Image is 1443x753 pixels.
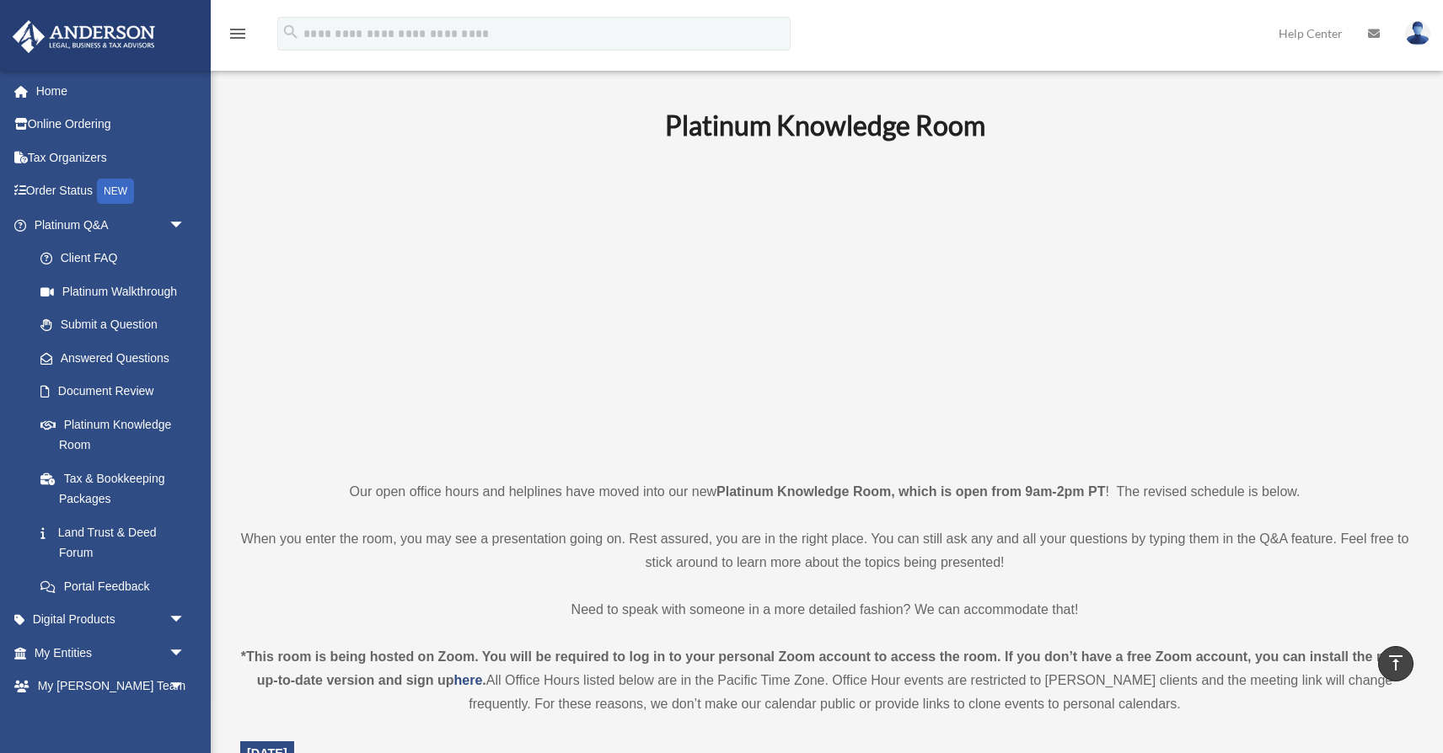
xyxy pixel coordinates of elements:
span: arrow_drop_down [169,636,202,670]
a: Portal Feedback [24,569,211,603]
p: Need to speak with someone in a more detailed fashion? We can accommodate that! [240,598,1409,622]
a: My [PERSON_NAME] Teamarrow_drop_down [12,670,211,703]
a: Submit a Question [24,308,211,342]
a: menu [228,29,248,44]
span: arrow_drop_down [169,208,202,243]
a: Digital Productsarrow_drop_down [12,603,211,637]
a: My Entitiesarrow_drop_down [12,636,211,670]
strong: Platinum Knowledge Room, which is open from 9am-2pm PT [716,484,1105,499]
img: User Pic [1405,21,1430,45]
a: Tax & Bookkeeping Packages [24,462,211,515]
a: Platinum Knowledge Room [24,408,202,462]
a: Land Trust & Deed Forum [24,515,211,569]
i: search [282,23,300,41]
strong: *This room is being hosted on Zoom. You will be required to log in to your personal Zoom account ... [241,649,1408,687]
a: Order StatusNEW [12,174,211,209]
a: Tax Organizers [12,141,211,174]
p: When you enter the room, you may see a presentation going on. Rest assured, you are in the right ... [240,527,1409,574]
div: NEW [97,179,134,204]
i: vertical_align_top [1386,653,1406,673]
a: Platinum Walkthrough [24,275,211,308]
a: Answered Questions [24,341,211,375]
i: menu [228,24,248,44]
div: All Office Hours listed below are in the Pacific Time Zone. Office Hour events are restricted to ... [240,645,1409,716]
iframe: 231110_Toby_KnowledgeRoom [572,164,1078,449]
a: Document Review [24,375,211,409]
img: Anderson Advisors Platinum Portal [8,20,160,53]
p: Our open office hours and helplines have moved into our new ! The revised schedule is below. [240,480,1409,504]
a: here [454,673,483,687]
a: Platinum Q&Aarrow_drop_down [12,208,211,242]
a: Online Ordering [12,108,211,142]
b: Platinum Knowledge Room [665,109,985,142]
a: Client FAQ [24,242,211,275]
span: arrow_drop_down [169,603,202,638]
a: vertical_align_top [1378,646,1413,681]
a: Home [12,74,211,108]
strong: . [482,673,485,687]
span: arrow_drop_down [169,670,202,704]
